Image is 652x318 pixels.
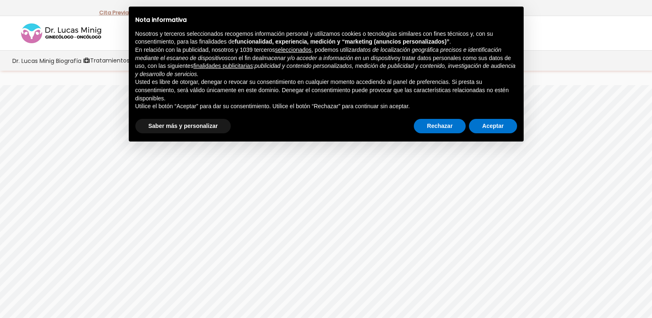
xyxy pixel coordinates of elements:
span: Biografía [56,56,81,65]
a: Tratamientos [82,51,130,71]
p: Nosotros y terceros seleccionados recogemos información personal y utilizamos cookies o tecnologí... [135,30,517,46]
button: Rechazar [414,119,466,134]
em: publicidad y contenido personalizados, medición de publicidad y contenido, investigación de audie... [135,63,516,77]
p: Utilice el botón “Aceptar” para dar su consentimiento. Utilice el botón “Rechazar” para continuar... [135,102,517,111]
em: almacenar y/o acceder a información en un dispositivo [259,55,398,61]
p: Usted es libre de otorgar, denegar o revocar su consentimiento en cualquier momento accediendo al... [135,78,517,102]
strong: funcionalidad, experiencia, medición y “marketing (anuncios personalizados)” [235,38,450,45]
a: Cita Previa [99,9,129,16]
p: - [99,7,132,18]
a: Dr. Lucas Minig [12,51,55,71]
button: seleccionados [275,46,312,54]
button: Saber más y personalizar [135,119,231,134]
span: Tratamientos [90,56,130,65]
em: datos de localización geográfica precisos e identificación mediante el escaneo de dispositivos [135,46,501,61]
span: Dr. Lucas Minig [12,56,54,65]
button: finalidades publicitarias [193,62,253,70]
button: Aceptar [469,119,517,134]
h2: Nota informativa [135,16,517,23]
a: Biografía [55,51,82,71]
p: En relación con la publicidad, nosotros y 1039 terceros , podemos utilizar con el fin de y tratar... [135,46,517,78]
